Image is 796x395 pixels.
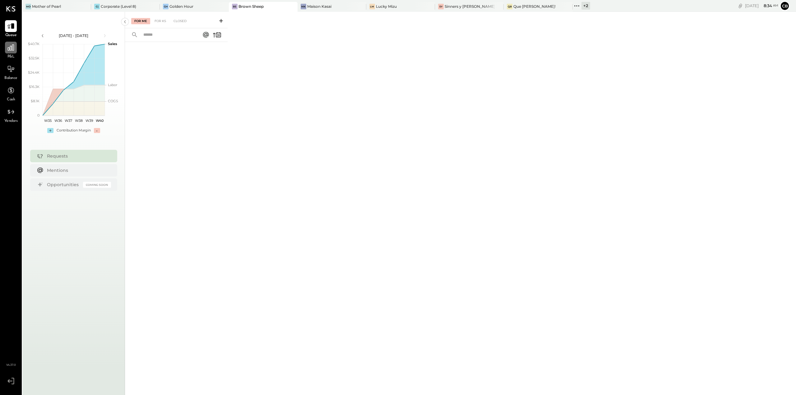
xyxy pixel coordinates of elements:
[29,56,39,60] text: $32.5K
[47,153,108,159] div: Requests
[0,42,21,60] a: P&L
[44,118,51,123] text: W35
[151,18,169,24] div: For KS
[28,70,39,75] text: $24.4K
[307,4,331,9] div: Maison Kasai
[28,42,39,46] text: $40.7K
[47,181,80,188] div: Opportunities
[745,3,778,9] div: [DATE]
[780,1,790,11] button: cb
[301,4,306,9] div: MK
[47,128,53,133] div: +
[85,118,93,123] text: W39
[0,20,21,38] a: Queue
[65,118,72,123] text: W37
[4,76,17,81] span: Balance
[31,99,39,103] text: $8.1K
[4,118,18,124] span: Vendors
[108,42,117,46] text: Sales
[94,128,100,133] div: -
[57,128,91,133] div: Contribution Margin
[445,4,494,9] div: Sinners y [PERSON_NAME]
[170,18,190,24] div: Closed
[232,4,238,9] div: BS
[54,118,62,123] text: W36
[94,4,100,9] div: C(
[737,2,743,9] div: copy link
[32,4,61,9] div: Mother of Pearl
[75,118,83,123] text: W38
[101,4,136,9] div: Corporate (Level 8)
[131,18,150,24] div: For Me
[7,54,15,60] span: P&L
[25,4,31,9] div: Mo
[108,83,117,87] text: Labor
[5,33,17,38] span: Queue
[507,4,512,9] div: QB
[238,4,264,9] div: Brown Sheep
[7,97,15,103] span: Cash
[47,167,108,173] div: Mentions
[169,4,193,9] div: Golden Hour
[513,4,556,9] div: Que [PERSON_NAME]!
[83,182,111,188] div: Coming Soon
[376,4,397,9] div: Lucky Mizu
[369,4,375,9] div: LM
[0,106,21,124] a: Vendors
[438,4,444,9] div: Sy
[163,4,169,9] div: GH
[29,85,39,89] text: $16.3K
[0,63,21,81] a: Balance
[0,85,21,103] a: Cash
[37,113,39,117] text: 0
[581,2,590,10] div: + 2
[47,33,100,38] div: [DATE] - [DATE]
[108,99,118,103] text: COGS
[95,118,103,123] text: W40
